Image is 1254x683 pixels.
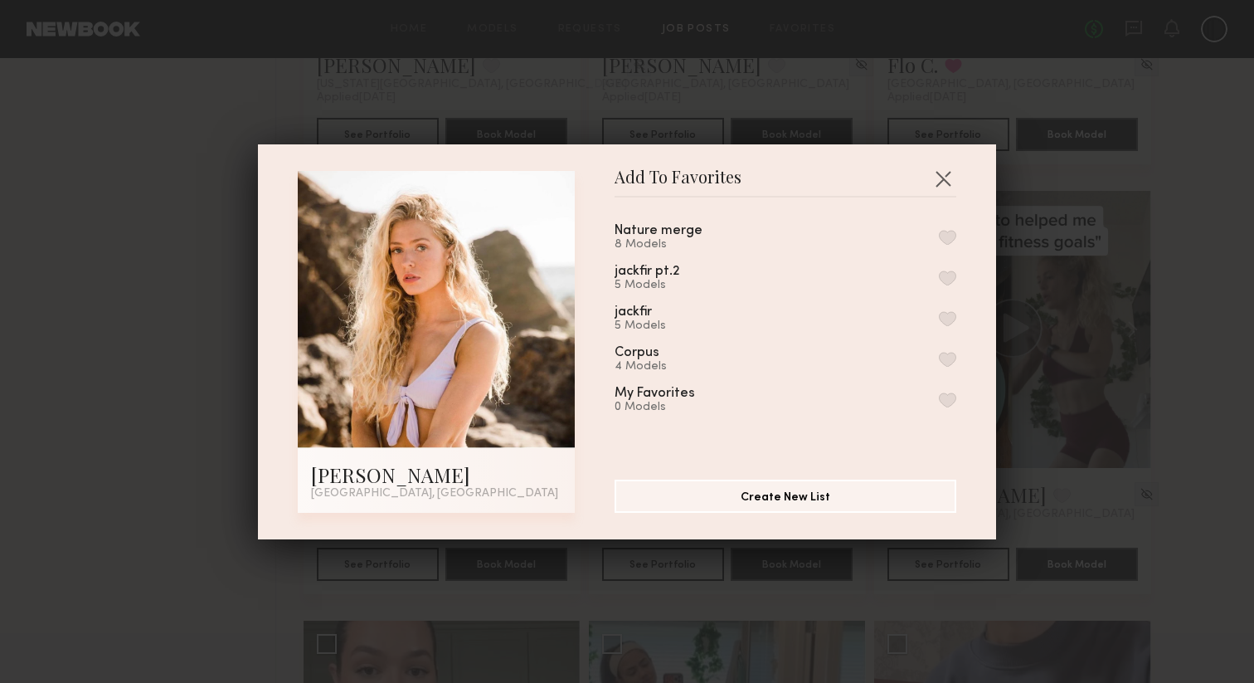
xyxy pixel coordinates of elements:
[615,265,679,279] div: jackfir pt.2
[615,224,702,238] div: Nature merge
[615,238,742,251] div: 8 Models
[615,305,652,320] div: jackfir
[615,387,695,401] div: My Favorites
[615,360,699,373] div: 4 Models
[930,165,956,192] button: Close
[615,320,692,333] div: 5 Models
[615,480,956,513] button: Create New List
[615,279,719,292] div: 5 Models
[311,488,561,500] div: [GEOGRAPHIC_DATA], [GEOGRAPHIC_DATA]
[311,461,561,488] div: [PERSON_NAME]
[615,346,659,360] div: Corpus
[615,171,741,196] span: Add To Favorites
[615,401,735,414] div: 0 Models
